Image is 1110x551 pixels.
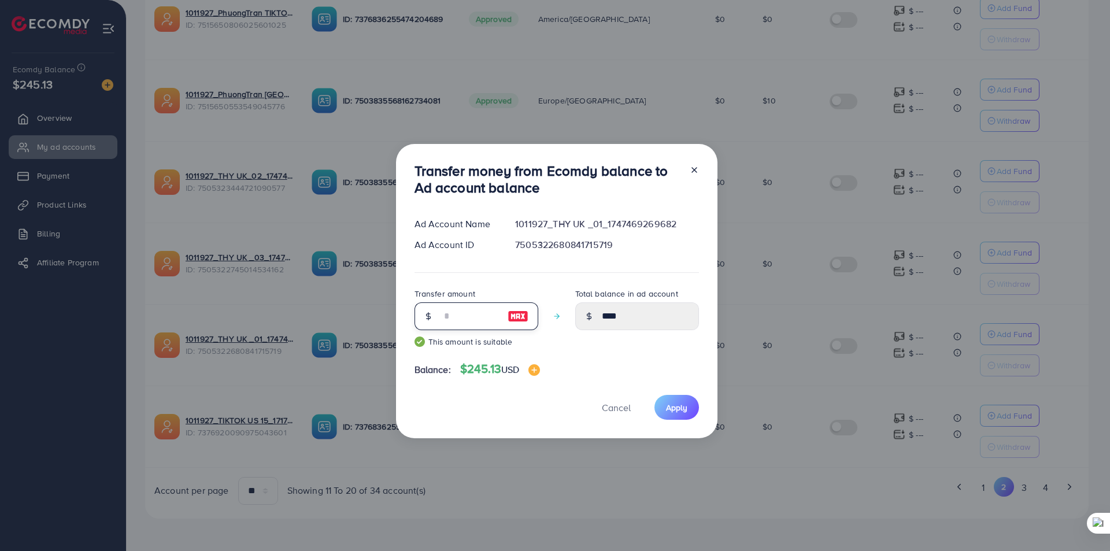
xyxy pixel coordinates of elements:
[506,238,708,252] div: 7505322680841715719
[405,238,506,252] div: Ad Account ID
[1061,499,1101,542] iframe: Chat
[575,288,678,299] label: Total balance in ad account
[587,395,645,420] button: Cancel
[415,162,680,196] h3: Transfer money from Ecomdy balance to Ad account balance
[415,336,425,347] img: guide
[415,363,451,376] span: Balance:
[501,363,519,376] span: USD
[666,402,687,413] span: Apply
[415,288,475,299] label: Transfer amount
[506,217,708,231] div: 1011927_THY UK _01_1747469269682
[460,362,541,376] h4: $245.13
[528,364,540,376] img: image
[654,395,699,420] button: Apply
[508,309,528,323] img: image
[405,217,506,231] div: Ad Account Name
[602,401,631,414] span: Cancel
[415,336,538,347] small: This amount is suitable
